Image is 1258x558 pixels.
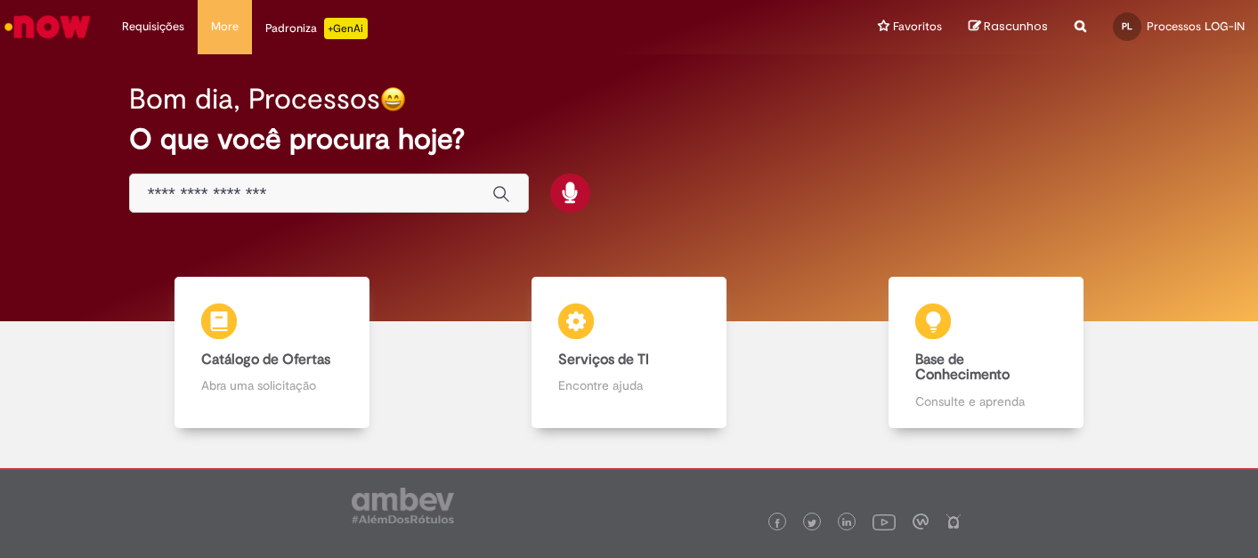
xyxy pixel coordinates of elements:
img: happy-face.png [380,86,406,112]
p: +GenAi [324,18,368,39]
span: Rascunhos [984,18,1048,35]
img: logo_footer_linkedin.png [842,518,851,529]
a: Serviços de TI Encontre ajuda [450,277,808,428]
p: Abra uma solicitação [201,376,343,394]
img: logo_footer_ambev_rotulo_gray.png [352,488,454,523]
a: Catálogo de Ofertas Abra uma solicitação [93,277,450,428]
h2: O que você procura hoje? [129,124,1129,155]
img: logo_footer_facebook.png [773,519,782,528]
b: Catálogo de Ofertas [201,351,330,368]
a: Base de Conhecimento Consulte e aprenda [808,277,1165,428]
b: Serviços de TI [558,351,649,368]
p: Encontre ajuda [558,376,700,394]
a: Rascunhos [969,19,1048,36]
span: Requisições [122,18,184,36]
img: ServiceNow [2,9,93,44]
div: Padroniza [265,18,368,39]
img: logo_footer_youtube.png [872,510,896,533]
b: Base de Conhecimento [915,351,1010,384]
span: PL [1122,20,1132,32]
img: logo_footer_workplace.png [913,514,929,530]
span: More [211,18,239,36]
img: logo_footer_naosei.png [946,514,962,530]
img: logo_footer_twitter.png [808,519,816,528]
span: Favoritos [893,18,942,36]
h2: Bom dia, Processos [129,84,380,115]
span: Processos LOG-IN [1147,19,1245,34]
p: Consulte e aprenda [915,392,1057,410]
